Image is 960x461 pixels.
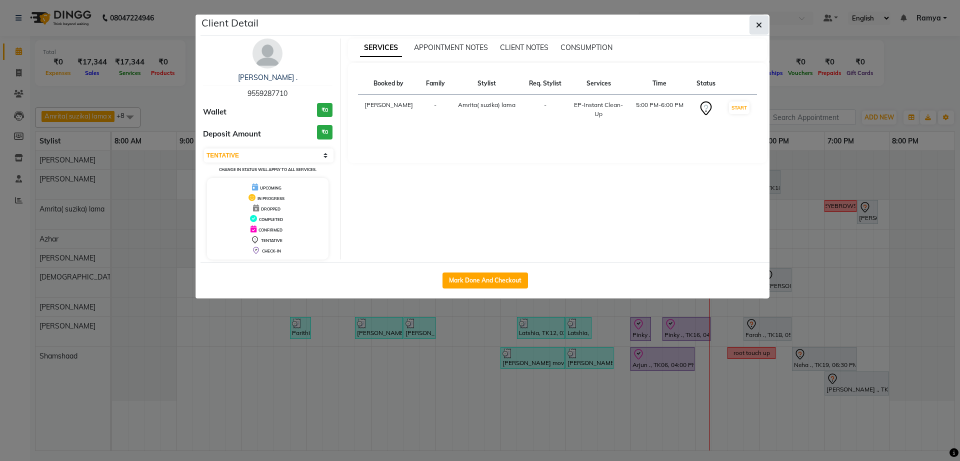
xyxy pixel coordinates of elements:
span: DROPPED [261,206,280,211]
span: COMPLETED [259,217,283,222]
td: - [419,94,451,125]
span: CONSUMPTION [560,43,612,52]
th: Booked by [358,73,420,94]
th: Time [629,73,690,94]
span: APPOINTMENT NOTES [414,43,488,52]
h3: ₹0 [317,103,332,117]
span: TENTATIVE [261,238,282,243]
span: 9559287710 [247,89,287,98]
span: Amrita( suzika) lama [458,101,515,108]
span: CHECK-IN [262,248,281,253]
span: IN PROGRESS [257,196,284,201]
th: Status [690,73,721,94]
button: Mark Done And Checkout [442,272,528,288]
span: Wallet [203,106,226,118]
td: [PERSON_NAME] [358,94,420,125]
td: - [522,94,568,125]
td: 5:00 PM-6:00 PM [629,94,690,125]
a: [PERSON_NAME] . [238,73,297,82]
h3: ₹0 [317,125,332,139]
span: UPCOMING [260,185,281,190]
button: START [729,101,749,114]
h5: Client Detail [201,15,258,30]
th: Stylist [451,73,522,94]
th: Req. Stylist [522,73,568,94]
span: Deposit Amount [203,128,261,140]
th: Services [568,73,629,94]
div: EP-Instant Clean-Up [574,100,623,118]
span: CLIENT NOTES [500,43,548,52]
th: Family [419,73,451,94]
small: Change in status will apply to all services. [219,167,316,172]
span: CONFIRMED [258,227,282,232]
img: avatar [252,38,282,68]
span: SERVICES [360,39,402,57]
